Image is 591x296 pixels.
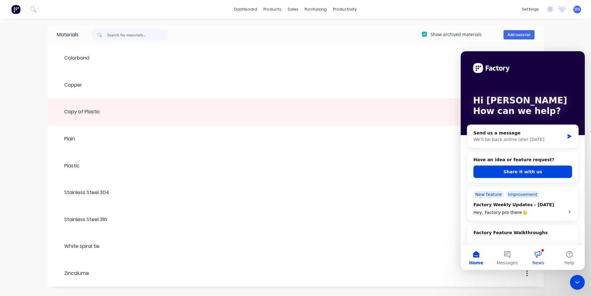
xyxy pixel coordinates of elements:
[57,54,89,62] div: Colorbond
[57,108,100,116] div: Copy of Plastic
[57,216,107,223] div: Stainless Steel 316
[57,135,75,143] div: Plain
[330,5,360,14] div: productivity
[284,5,302,14] div: sales
[570,275,585,290] iframe: Intercom live chat
[47,25,78,45] div: Materials
[57,189,109,196] div: Stainless Steel 304
[260,5,284,14] div: products
[107,29,168,41] input: Search for materials...
[57,243,100,250] div: White spiral tie
[57,81,82,89] div: Copper
[519,5,542,14] div: settings
[57,270,89,277] div: Zincalume
[461,51,585,270] iframe: Intercom live chat
[575,7,580,12] span: DG
[231,5,260,14] a: dashboard
[57,162,80,170] div: Plastic
[302,5,330,14] div: purchasing
[431,31,482,38] label: Show archived materials
[504,30,535,39] button: Add material
[11,5,20,14] img: Factory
